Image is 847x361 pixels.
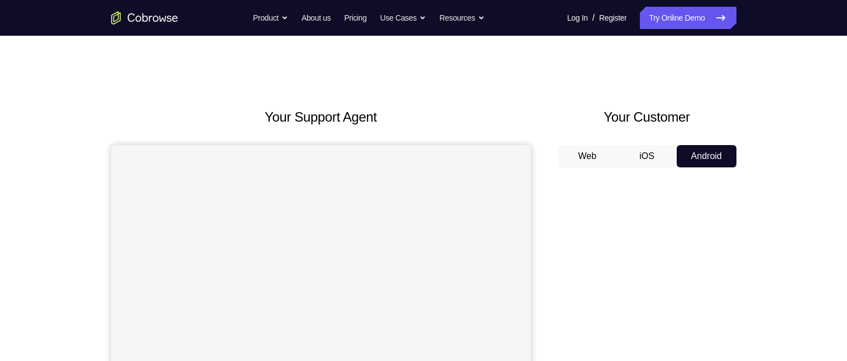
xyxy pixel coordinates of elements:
h2: Your Support Agent [111,107,531,127]
button: Web [558,145,618,167]
h2: Your Customer [558,107,736,127]
a: Try Online Demo [640,7,736,29]
a: Pricing [344,7,366,29]
a: Log In [567,7,588,29]
button: Android [677,145,736,167]
a: Go to the home page [111,11,178,25]
button: iOS [617,145,677,167]
a: Register [599,7,626,29]
button: Product [253,7,288,29]
a: About us [302,7,331,29]
button: Use Cases [380,7,426,29]
span: / [592,11,595,25]
button: Resources [439,7,485,29]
